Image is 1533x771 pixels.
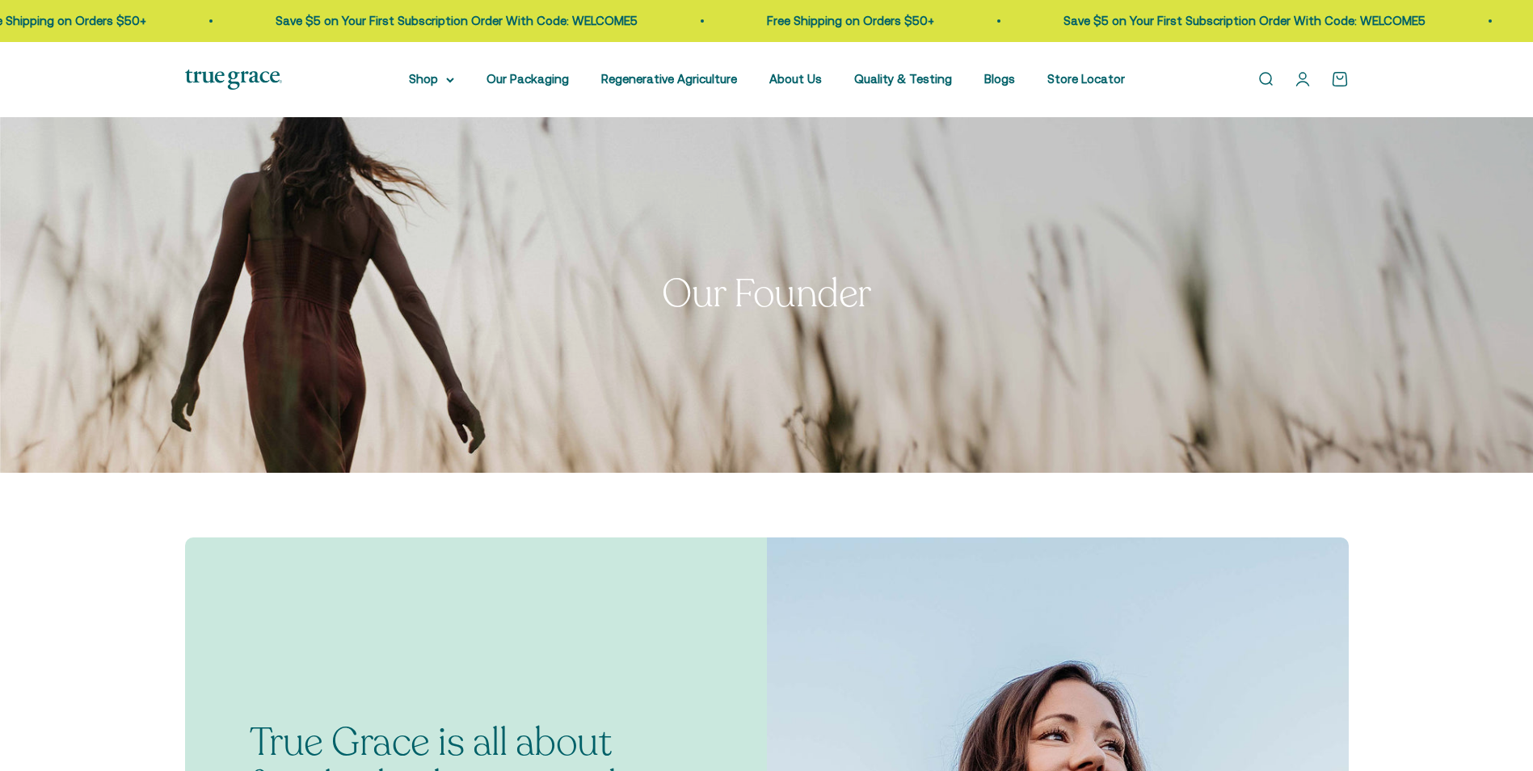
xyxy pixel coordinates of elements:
[752,14,920,27] a: Free Shipping on Orders $50+
[1049,11,1411,31] p: Save $5 on Your First Subscription Order With Code: WELCOME5
[1047,72,1125,86] a: Store Locator
[984,72,1015,86] a: Blogs
[662,268,871,320] split-lines: Our Founder
[261,11,623,31] p: Save $5 on Your First Subscription Order With Code: WELCOME5
[601,72,737,86] a: Regenerative Agriculture
[409,70,454,89] summary: Shop
[769,72,822,86] a: About Us
[854,72,952,86] a: Quality & Testing
[486,72,569,86] a: Our Packaging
